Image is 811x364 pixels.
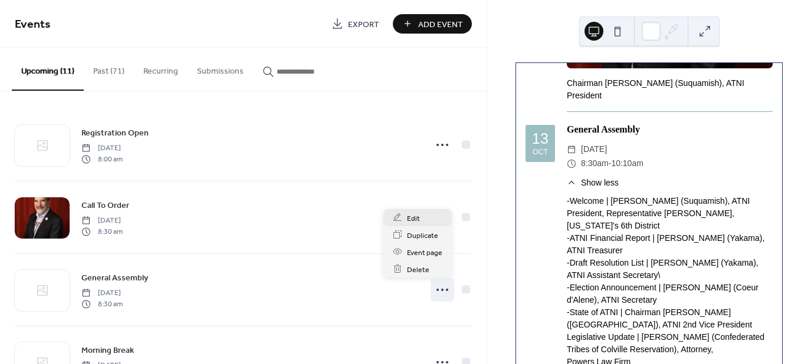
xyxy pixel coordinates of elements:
div: General Assembly [567,123,773,137]
span: Duplicate [407,229,438,241]
span: Event page [407,246,442,259]
span: [DATE] [81,143,123,154]
div: ​ [567,177,576,189]
span: 8:30 am [81,226,123,237]
span: 10:10am [611,157,643,171]
span: 8:30am [581,157,609,171]
div: Chairman [PERSON_NAME] (Suquamish), ATNI President [567,77,773,102]
span: Events [15,13,51,36]
span: Edit [407,212,420,224]
span: Add Event [418,18,463,31]
button: Submissions [188,48,253,90]
div: Oct [533,148,548,156]
a: Export [323,14,388,34]
button: ​Show less [567,177,619,189]
span: Morning Break [81,345,134,357]
span: Export [348,18,379,31]
div: ​ [567,143,576,157]
div: ​ [567,157,576,171]
span: Delete [407,263,429,276]
span: - [609,157,612,171]
div: 13 [532,131,549,146]
span: [DATE] [581,143,607,157]
button: Past (71) [84,48,134,90]
a: General Assembly [81,271,148,284]
a: Morning Break [81,343,134,357]
span: General Assembly [81,272,148,284]
button: Recurring [134,48,188,90]
span: [DATE] [81,288,123,299]
span: Registration Open [81,127,149,140]
span: 8:00 am [81,154,123,164]
span: Show less [581,177,619,189]
a: Registration Open [81,126,149,140]
span: Call To Order [81,200,129,212]
a: Call To Order [81,198,129,212]
button: Upcoming (11) [12,48,84,91]
span: 8:30 am [81,299,123,309]
button: Add Event [393,14,472,34]
span: [DATE] [81,216,123,226]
